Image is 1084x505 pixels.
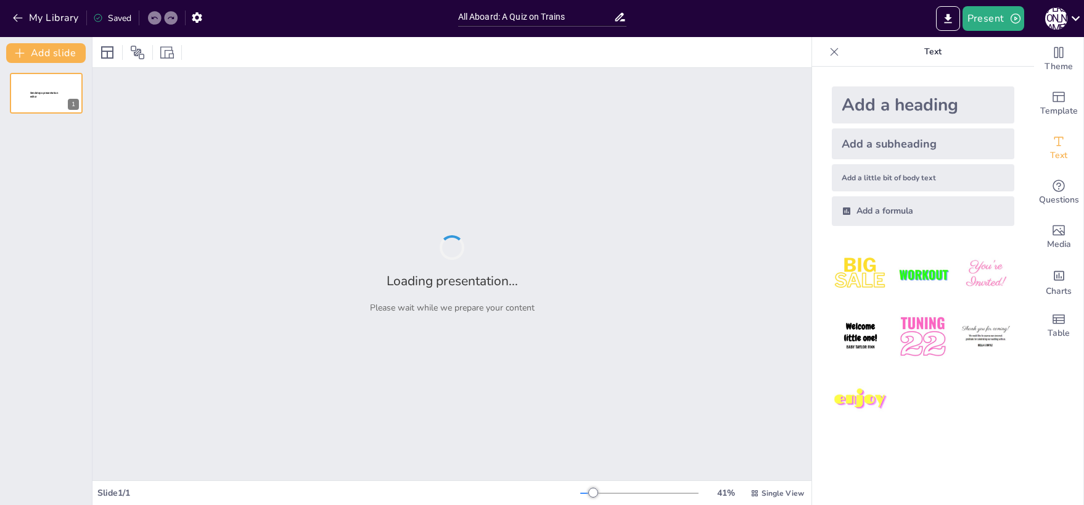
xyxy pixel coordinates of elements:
[1034,81,1083,126] div: Add ready made slides
[894,246,951,303] img: 2.jpeg
[957,308,1014,365] img: 6.jpeg
[832,371,889,428] img: 7.jpeg
[963,6,1024,31] button: Present
[370,302,535,314] p: Please wait while we prepare your content
[458,8,614,26] input: Insert title
[1048,327,1070,340] span: Table
[1039,193,1079,207] span: Questions
[1040,104,1078,118] span: Template
[832,246,889,303] img: 1.jpeg
[1045,6,1067,31] button: [PERSON_NAME]
[1034,37,1083,81] div: Change the overall theme
[832,196,1014,226] div: Add a formula
[832,128,1014,159] div: Add a subheading
[9,8,84,28] button: My Library
[1034,170,1083,215] div: Get real-time input from your audience
[1034,215,1083,259] div: Add images, graphics, shapes or video
[711,487,741,499] div: 41 %
[6,43,86,63] button: Add slide
[957,246,1014,303] img: 3.jpeg
[936,6,960,31] button: Export to PowerPoint
[130,45,145,60] span: Position
[1050,149,1067,162] span: Text
[10,73,83,114] div: Sendsteps presentation editor1
[1034,304,1083,348] div: Add a table
[1034,259,1083,304] div: Add charts and graphs
[832,164,1014,191] div: Add a little bit of body text
[1045,7,1067,30] div: [PERSON_NAME]
[387,272,518,290] h2: Loading presentation...
[93,12,131,24] div: Saved
[30,91,58,98] span: Sendsteps presentation editor
[68,99,79,110] div: 1
[97,487,580,499] div: Slide 1 / 1
[832,308,889,365] img: 4.jpeg
[832,86,1014,123] div: Add a heading
[1045,60,1073,73] span: Theme
[1047,238,1071,251] span: Media
[97,43,117,62] div: Layout
[762,488,804,498] span: Single View
[894,308,951,365] img: 5.jpeg
[1034,126,1083,170] div: Add text boxes
[158,43,176,62] div: Resize presentation
[844,37,1022,67] p: Text
[1046,285,1072,298] span: Charts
